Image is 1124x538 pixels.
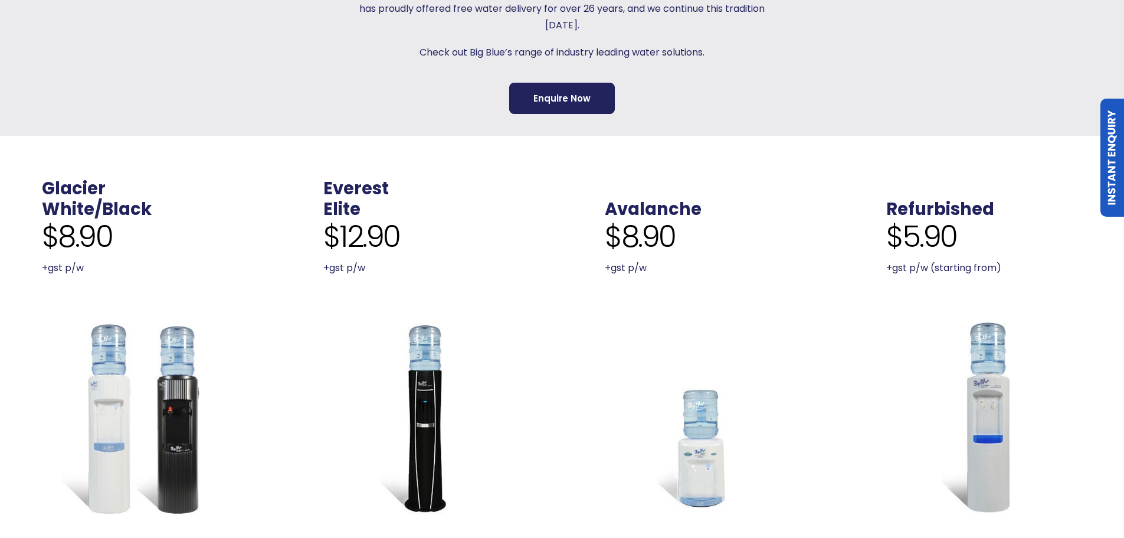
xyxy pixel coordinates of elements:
[605,219,676,255] span: $8.90
[42,219,113,255] span: $8.90
[343,44,782,61] p: Check out Big Blue’s range of industry leading water solutions.
[886,319,1082,515] a: Refurbished
[42,197,152,221] a: White/Black
[605,319,801,515] a: Benchtop Avalanche
[323,319,519,515] a: Everest Elite
[605,197,702,221] a: Avalanche
[605,260,801,276] p: +gst p/w
[1046,460,1107,521] iframe: Chatbot
[886,219,957,255] span: $5.90
[323,260,519,276] p: +gst p/w
[42,177,106,200] a: Glacier
[605,177,609,200] span: .
[42,260,238,276] p: +gst p/w
[509,83,615,114] a: Enquire Now
[323,197,361,221] a: Elite
[1100,99,1124,217] a: Instant Enquiry
[323,219,400,255] span: $12.90
[886,260,1082,276] p: +gst p/w (starting from)
[323,177,389,200] a: Everest
[42,319,238,515] a: Glacier White or Black
[886,197,994,221] a: Refurbished
[886,177,891,200] span: .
